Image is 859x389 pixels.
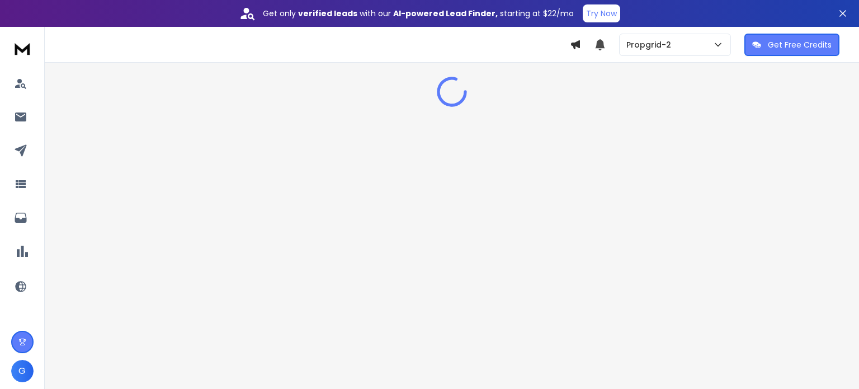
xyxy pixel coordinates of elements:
p: Try Now [586,8,617,19]
strong: AI-powered Lead Finder, [393,8,498,19]
button: G [11,360,34,382]
p: Get Free Credits [768,39,832,50]
img: logo [11,38,34,59]
button: Get Free Credits [744,34,839,56]
strong: verified leads [298,8,357,19]
p: Propgrid-2 [626,39,676,50]
p: Get only with our starting at $22/mo [263,8,574,19]
button: Try Now [583,4,620,22]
